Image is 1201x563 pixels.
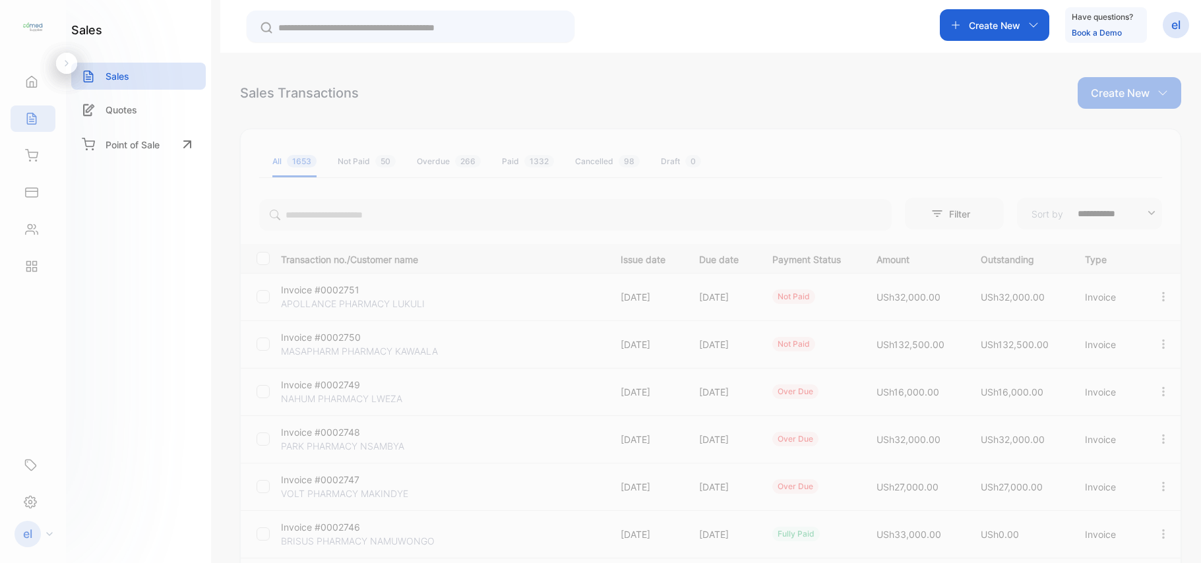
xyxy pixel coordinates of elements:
[281,520,388,534] p: Invoice #0002746
[877,291,940,303] span: USh32,000.00
[287,155,317,167] span: 1653
[621,250,672,266] p: Issue date
[981,481,1043,492] span: USh27,000.00
[106,138,160,152] p: Point of Sale
[1072,11,1133,24] p: Have questions?
[417,156,481,167] div: Overdue
[877,434,940,445] span: USh32,000.00
[281,250,604,266] p: Transaction no./Customer name
[772,479,818,494] div: over due
[281,344,438,358] p: MASAPHARM PHARMACY KAWAALA
[877,481,939,492] span: USh27,000.00
[71,96,206,123] a: Quotes
[1085,527,1130,541] p: Invoice
[1017,198,1162,229] button: Sort by
[940,9,1049,41] button: Create New
[240,83,359,103] div: Sales Transactions
[699,385,745,399] p: [DATE]
[281,378,388,392] p: Invoice #0002749
[699,290,745,304] p: [DATE]
[281,283,388,297] p: Invoice #0002751
[1032,207,1063,221] p: Sort by
[699,338,745,351] p: [DATE]
[502,156,554,167] div: Paid
[281,392,402,405] p: NAHUM PHARMACY LWEZA
[969,18,1020,32] p: Create New
[1091,85,1150,101] p: Create New
[1085,250,1130,266] p: Type
[619,155,640,167] span: 98
[877,250,954,266] p: Amount
[621,480,672,494] p: [DATE]
[661,156,701,167] div: Draft
[71,130,206,159] a: Point of Sale
[106,103,137,117] p: Quotes
[621,432,672,446] p: [DATE]
[1078,77,1181,109] button: Create New
[699,250,745,266] p: Due date
[1085,480,1130,494] p: Invoice
[1085,432,1130,446] p: Invoice
[772,432,818,446] div: over due
[877,339,944,350] span: USh132,500.00
[981,291,1045,303] span: USh32,000.00
[281,330,388,344] p: Invoice #0002750
[621,338,672,351] p: [DATE]
[981,339,1049,350] span: USh132,500.00
[699,527,745,541] p: [DATE]
[375,155,396,167] span: 50
[23,525,32,543] p: el
[281,473,388,487] p: Invoice #0002747
[877,529,941,540] span: USh33,000.00
[699,432,745,446] p: [DATE]
[981,529,1019,540] span: USh0.00
[1171,16,1181,34] p: el
[272,156,317,167] div: All
[981,386,1043,398] span: USh16,000.00
[685,155,701,167] span: 0
[575,156,640,167] div: Cancelled
[1072,28,1122,38] a: Book a Demo
[621,290,672,304] p: [DATE]
[772,250,850,266] p: Payment Status
[621,385,672,399] p: [DATE]
[524,155,554,167] span: 1332
[981,250,1058,266] p: Outstanding
[1146,508,1201,563] iframe: LiveChat chat widget
[338,156,396,167] div: Not Paid
[106,69,129,83] p: Sales
[1163,9,1189,41] button: el
[981,434,1045,445] span: USh32,000.00
[281,439,404,453] p: PARK PHARMACY NSAMBYA
[281,487,408,500] p: VOLT PHARMACY MAKINDYE
[71,63,206,90] a: Sales
[1085,338,1130,351] p: Invoice
[621,527,672,541] p: [DATE]
[772,337,815,351] div: not paid
[772,527,820,541] div: fully paid
[1085,385,1130,399] p: Invoice
[281,297,425,311] p: APOLLANCE PHARMACY LUKULI
[772,384,818,399] div: over due
[23,17,43,37] img: logo
[772,289,815,304] div: not paid
[1085,290,1130,304] p: Invoice
[699,480,745,494] p: [DATE]
[455,155,481,167] span: 266
[281,534,435,548] p: BRISUS PHARMACY NAMUWONGO
[281,425,388,439] p: Invoice #0002748
[71,21,102,39] h1: sales
[877,386,939,398] span: USh16,000.00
